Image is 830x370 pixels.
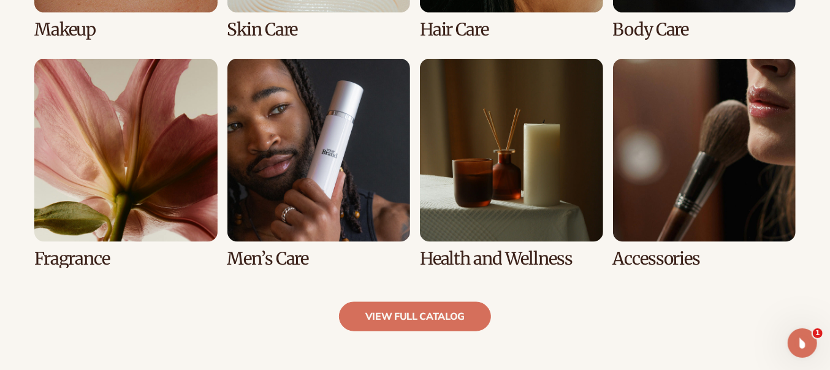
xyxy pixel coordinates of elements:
h3: Makeup [34,20,218,39]
iframe: Intercom live chat [788,328,817,358]
a: view full catalog [339,302,492,331]
div: 7 / 8 [420,59,603,268]
h3: Hair Care [420,20,603,39]
div: 8 / 8 [613,59,796,268]
h3: Body Care [613,20,796,39]
div: 6 / 8 [227,59,411,268]
div: 5 / 8 [34,59,218,268]
h3: Skin Care [227,20,411,39]
span: 1 [813,328,823,338]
